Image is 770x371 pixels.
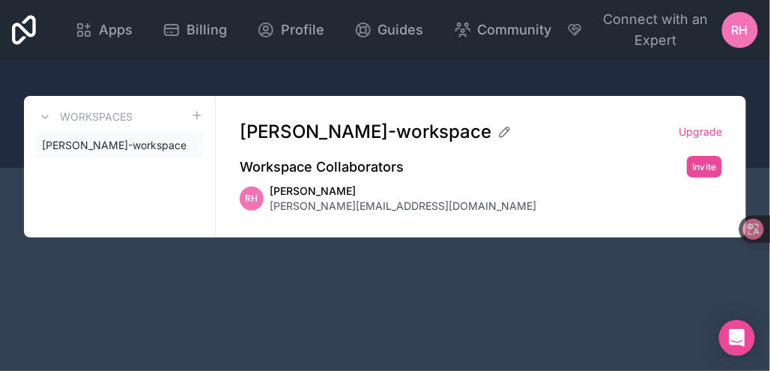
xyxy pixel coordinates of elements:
a: [PERSON_NAME]-workspace [36,132,203,159]
span: Connect with an Expert [589,9,722,51]
a: Guides [342,13,436,46]
span: [PERSON_NAME][EMAIL_ADDRESS][DOMAIN_NAME] [270,199,536,214]
span: Community [478,19,552,40]
span: Guides [378,19,424,40]
span: RH [246,193,258,205]
a: Apps [63,13,145,46]
span: Apps [99,19,133,40]
span: [PERSON_NAME]-workspace [42,138,187,153]
a: Upgrade [679,124,722,139]
button: Invite [687,156,722,178]
span: [PERSON_NAME]-workspace [240,120,491,144]
a: Workspaces [36,108,133,126]
span: Profile [281,19,324,40]
h2: Workspace Collaborators [240,157,404,178]
span: [PERSON_NAME] [270,184,536,199]
h3: Workspaces [60,109,133,124]
span: Billing [187,19,227,40]
a: Profile [245,13,336,46]
span: RH [732,21,748,39]
button: Connect with an Expert [567,9,722,51]
a: Community [442,13,564,46]
a: Billing [151,13,239,46]
div: Open Intercom Messenger [719,320,755,356]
